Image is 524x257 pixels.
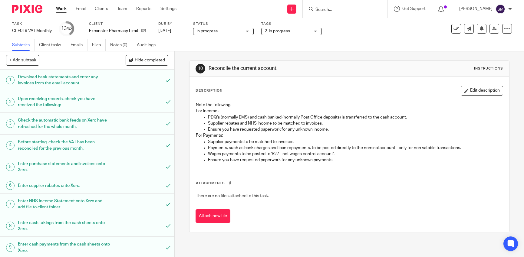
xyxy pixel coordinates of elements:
p: Exminster Pharmacy Limited [89,28,138,34]
p: For Payments: [196,132,503,138]
a: Settings [160,6,176,12]
a: Email [76,6,86,12]
div: 6 [6,181,15,190]
img: svg%3E [496,4,505,14]
a: Team [117,6,127,12]
button: + Add subtask [6,55,39,65]
img: Pixie [12,5,42,13]
span: Attachments [196,181,225,185]
div: 13 [61,25,72,32]
label: Task [12,21,52,26]
div: 2 [6,98,15,106]
span: [DATE] [158,29,171,33]
h1: Before starting, check the VAT has been reconciled for the previous month. [18,138,110,153]
div: Instructions [474,66,503,71]
a: Clients [95,6,108,12]
div: 5 [6,163,15,171]
p: [PERSON_NAME] [459,6,493,12]
input: Search [315,7,369,13]
a: Files [92,39,106,51]
div: 1 [6,76,15,84]
div: CLE019 VAT Monthly [12,28,52,34]
a: Client tasks [39,39,66,51]
p: Description [196,88,222,93]
label: Client [89,21,151,26]
h1: Upon receiving records, check you have received the following: [18,94,110,110]
div: 8 [6,222,15,230]
div: 10 [196,64,205,73]
a: Work [56,6,67,12]
a: Subtasks [12,39,35,51]
p: Note the following: [196,102,503,108]
h1: Enter NHS Income Statement onto Xero and add file to client folder. [18,197,110,212]
a: Reports [136,6,151,12]
a: Notes (0) [110,39,132,51]
p: Ensure you have requested paperwork for any unknown payments. [208,157,503,163]
label: Due by [158,21,186,26]
button: Attach new file [196,209,230,223]
label: Tags [261,21,322,26]
p: Supplier payments to be matched to invoices. [208,139,503,145]
p: For Income : [196,108,503,114]
p: PDQ's (normally EMS) and cash banked (normally Post Office deposits) is transferred to the cash a... [208,114,503,120]
button: Hide completed [126,55,168,65]
span: 2. In progress [265,29,290,33]
span: Hide completed [135,58,165,63]
p: Payments, such as bank charges and loan repayments, to be posted directly to the nominal account ... [208,145,503,151]
h1: Enter purchase statements and invoices onto Xero. [18,159,110,175]
p: Supplier rebates and NHS Income to be matched to invoices. [208,120,503,126]
h1: Enter cash takings from the cash sheets onto Xero. [18,218,110,234]
h1: Reconcile the current account. [209,65,362,72]
p: Wages payments to be posted to '827 - net wages control account'. [208,151,503,157]
div: 4 [6,141,15,150]
h1: Enter cash payments from the cash sheets onto Xero. [18,240,110,255]
h1: Enter supplier rebates onto Xero. [18,181,110,190]
p: Ensure you have requested paperwork for any unknown income. [208,126,503,132]
h1: Check the automatic bank feeds on Xero have refreshed for the whole month. [18,116,110,131]
label: Status [193,21,254,26]
small: /32 [67,27,72,31]
button: Edit description [461,86,503,96]
h1: Download bank statements and enter any invoices from the email account. [18,73,110,88]
span: Get Support [402,7,426,11]
div: 3 [6,119,15,128]
span: In progress [196,29,218,33]
a: Audit logs [137,39,160,51]
div: 9 [6,243,15,252]
div: 7 [6,200,15,208]
a: Emails [71,39,87,51]
span: There are no files attached to this task. [196,194,269,198]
